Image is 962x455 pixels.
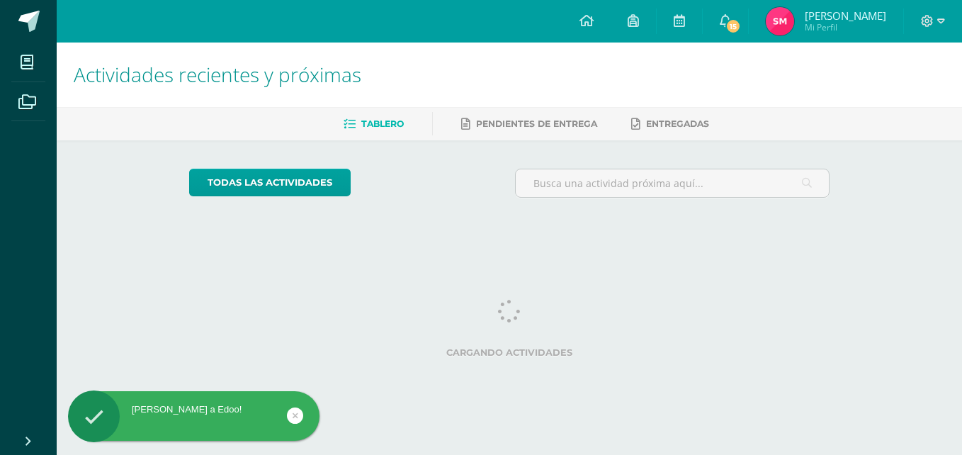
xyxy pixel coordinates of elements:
[725,18,741,34] span: 15
[68,403,319,416] div: [PERSON_NAME] a Edoo!
[646,118,709,129] span: Entregadas
[189,169,351,196] a: todas las Actividades
[805,21,886,33] span: Mi Perfil
[516,169,830,197] input: Busca una actividad próxima aquí...
[189,347,830,358] label: Cargando actividades
[766,7,794,35] img: 07e34a97935cb444207a82b8f49d728a.png
[344,113,404,135] a: Tablero
[476,118,597,129] span: Pendientes de entrega
[74,61,361,88] span: Actividades recientes y próximas
[461,113,597,135] a: Pendientes de entrega
[631,113,709,135] a: Entregadas
[361,118,404,129] span: Tablero
[805,9,886,23] span: [PERSON_NAME]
